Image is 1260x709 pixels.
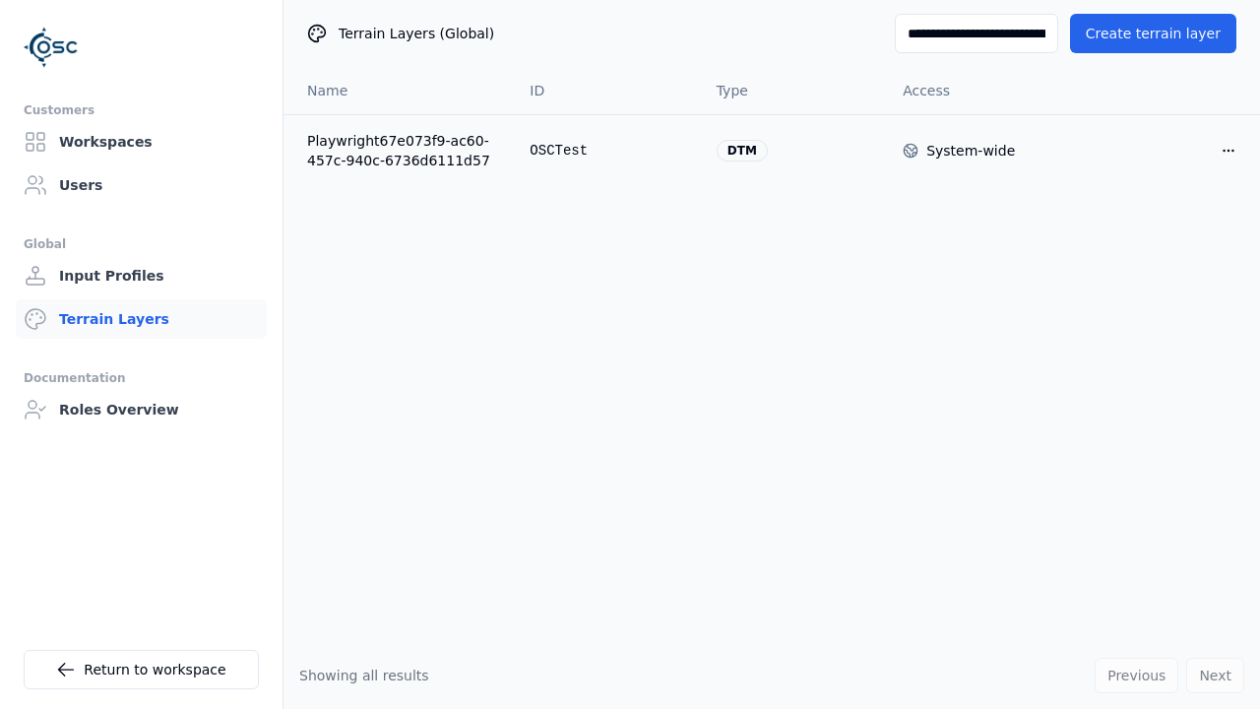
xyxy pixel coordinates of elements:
[16,165,267,205] a: Users
[24,98,259,122] div: Customers
[1070,14,1236,53] button: Create terrain layer
[530,141,684,161] div: OSCTest
[926,141,1015,161] div: System-wide
[339,24,494,43] span: Terrain Layers (Global)
[16,390,267,429] a: Roles Overview
[701,67,887,114] th: Type
[24,20,79,75] img: Logo
[283,67,514,114] th: Name
[16,256,267,295] a: Input Profiles
[16,299,267,339] a: Terrain Layers
[24,650,259,689] a: Return to workspace
[24,232,259,256] div: Global
[307,131,498,170] a: Playwright67e073f9-ac60-457c-940c-6736d6111d57
[717,140,768,161] div: dtm
[24,366,259,390] div: Documentation
[887,67,1073,114] th: Access
[514,67,700,114] th: ID
[16,122,267,161] a: Workspaces
[299,668,429,683] span: Showing all results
